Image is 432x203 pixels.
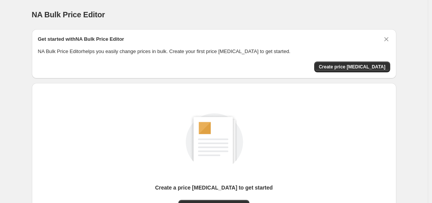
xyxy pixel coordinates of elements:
span: Create price [MEDICAL_DATA] [319,64,386,70]
button: Create price change job [314,62,390,72]
h2: Get started with NA Bulk Price Editor [38,35,124,43]
button: Dismiss card [383,35,390,43]
span: NA Bulk Price Editor [32,10,105,19]
p: NA Bulk Price Editor helps you easily change prices in bulk. Create your first price [MEDICAL_DAT... [38,48,390,55]
p: Create a price [MEDICAL_DATA] to get started [155,184,273,191]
